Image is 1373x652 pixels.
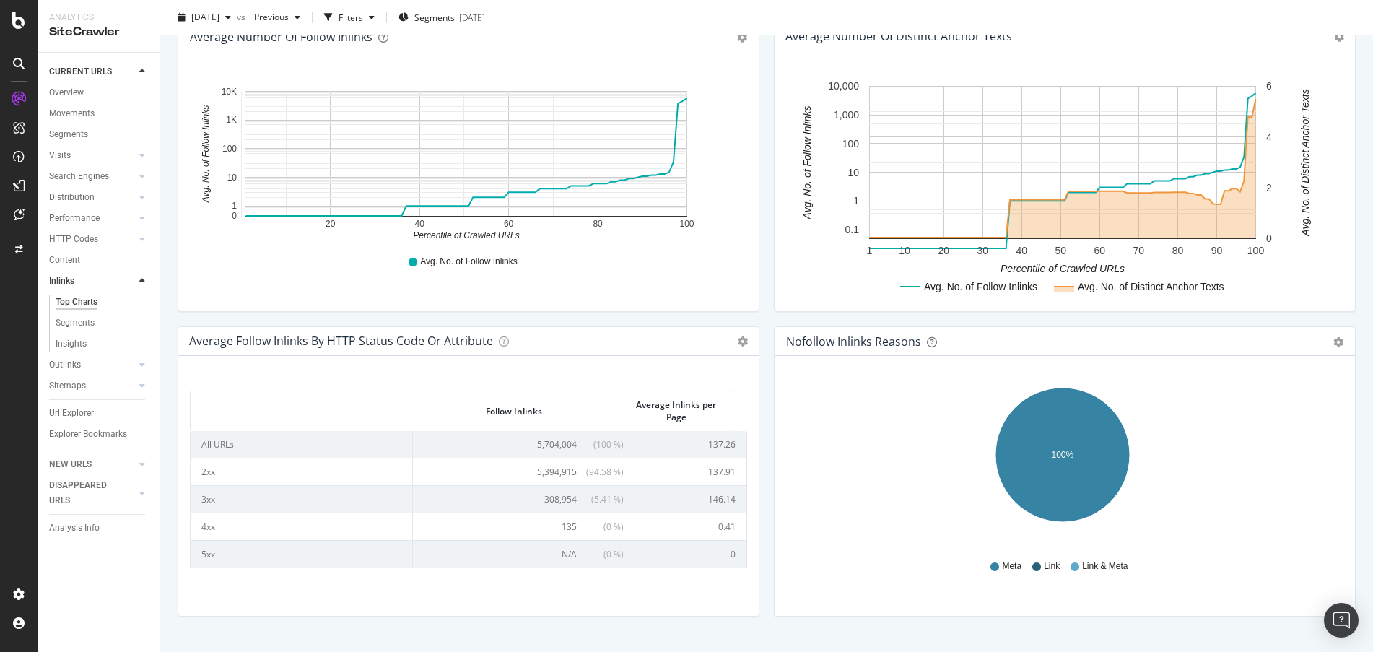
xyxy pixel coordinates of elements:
[415,219,425,229] text: 40
[1333,337,1343,347] div: gear
[49,457,135,472] a: NEW URLS
[49,253,149,268] a: Content
[49,378,86,394] div: Sitemaps
[580,493,624,505] span: ( 5.41 % )
[49,127,88,142] div: Segments
[1133,245,1145,256] text: 70
[172,6,237,29] button: [DATE]
[49,357,81,373] div: Outlinks
[801,106,813,220] text: Avg. No. of Follow Inlinks
[1211,245,1223,256] text: 90
[738,336,748,347] i: Options
[49,478,135,508] a: DISAPPEARED URLS
[49,357,135,373] a: Outlinks
[1078,281,1224,292] text: Avg. No. of Distinct Anchor Texts
[580,438,624,451] span: ( 100 % )
[49,85,149,100] a: Overview
[845,224,860,235] text: 0.1
[842,138,860,149] text: 100
[49,64,112,79] div: CURRENT URLS
[191,513,413,540] td: 4xx
[393,6,491,29] button: Segments[DATE]
[49,478,122,508] div: DISAPPEARED URLS
[420,256,518,268] span: Avg. No. of Follow Inlinks
[49,274,74,289] div: Inlinks
[785,27,1012,46] h4: Average Number of Distinct Anchor Texts
[49,12,148,24] div: Analytics
[537,438,577,451] span: 5,704,004
[580,466,624,478] span: ( 94.58 % )
[635,540,746,568] td: 0
[1172,245,1184,256] text: 80
[1082,560,1128,573] span: Link & Meta
[1334,32,1344,42] i: Options
[248,6,306,29] button: Previous
[459,11,485,23] div: [DATE]
[191,485,413,513] td: 3xx
[786,74,1338,300] svg: A chart.
[737,32,747,43] div: gear
[49,521,100,536] div: Analysis Info
[222,87,237,97] text: 10K
[189,331,493,351] h4: Average Follow Inlinks by HTTP Status Code or Attribute
[191,540,413,568] td: 5xx
[49,253,80,268] div: Content
[222,144,237,154] text: 100
[580,548,624,560] span: ( 0 % )
[413,230,519,240] text: Percentile of Crawled URLs
[49,521,149,536] a: Analysis Info
[635,485,746,513] td: 146.14
[191,431,413,458] td: All URLs
[190,30,372,44] div: Average Number of Follow Inlinks
[49,190,95,205] div: Distribution
[49,232,98,247] div: HTTP Codes
[1044,560,1060,573] span: Link
[899,245,910,256] text: 10
[232,211,237,221] text: 0
[56,336,87,352] div: Insights
[1001,263,1125,274] text: Percentile of Crawled URLs
[318,6,380,29] button: Filters
[406,391,622,430] th: Follow Inlinks
[1266,131,1272,143] text: 4
[190,74,742,242] svg: A chart.
[56,295,97,310] div: Top Charts
[635,431,746,458] td: 137.26
[49,169,135,184] a: Search Engines
[237,11,248,23] span: vs
[504,219,514,229] text: 60
[853,196,859,207] text: 1
[49,378,135,394] a: Sitemaps
[1299,90,1311,237] text: Avg. No. of Distinct Anchor Texts
[232,201,237,212] text: 1
[226,116,237,126] text: 1K
[593,219,603,229] text: 80
[49,406,149,421] a: Url Explorer
[49,106,149,121] a: Movements
[49,169,109,184] div: Search Engines
[414,11,455,23] span: Segments
[56,336,149,352] a: Insights
[49,106,95,121] div: Movements
[938,245,949,256] text: 20
[227,173,237,183] text: 10
[635,513,746,540] td: 0.41
[786,379,1338,547] div: A chart.
[49,148,135,163] a: Visits
[49,24,148,40] div: SiteCrawler
[1002,560,1021,573] span: Meta
[49,127,149,142] a: Segments
[49,427,127,442] div: Explorer Bookmarks
[1266,182,1272,194] text: 2
[49,406,94,421] div: Url Explorer
[562,521,577,533] span: 135
[635,458,746,485] td: 137.91
[1247,245,1265,256] text: 100
[834,109,859,121] text: 1,000
[1094,245,1106,256] text: 60
[562,548,577,560] span: N/A
[622,391,731,430] th: Average Inlinks per Page
[1266,233,1272,245] text: 0
[49,211,100,226] div: Performance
